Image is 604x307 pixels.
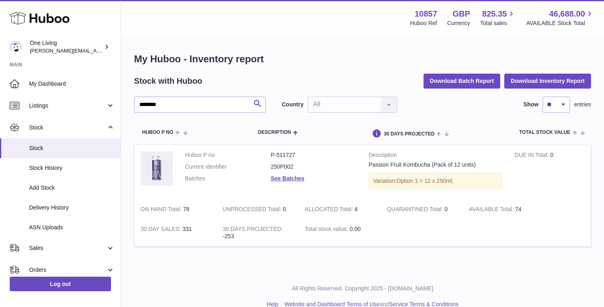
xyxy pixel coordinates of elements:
[369,151,503,161] strong: Description
[271,175,304,182] a: See Batches
[29,184,115,192] span: Add Stock
[29,124,106,131] span: Stock
[222,226,283,234] strong: 30 DAYS PROJECTED
[549,8,585,19] span: 46,688.00
[387,206,445,214] strong: QUARANTINED Total
[185,151,271,159] dt: Huboo P no
[515,152,550,160] strong: DUE IN Total
[445,206,448,212] span: 0
[415,8,437,19] strong: 10857
[10,277,111,291] a: Log out
[29,244,106,252] span: Sales
[10,41,22,53] img: Jessica@oneliving.com
[519,130,570,135] span: Total stock value
[29,80,115,88] span: My Dashboard
[410,19,437,27] div: Huboo Ref
[453,8,470,19] strong: GBP
[396,178,453,184] span: Option 1 = 12 x 250ml;
[299,199,381,219] td: 4
[350,226,361,232] span: 0.00
[185,163,271,171] dt: Current identifier
[29,204,115,212] span: Delivery History
[185,175,271,182] dt: Batches
[369,161,503,169] div: Passion Fruit Kombucha (Pack of 12 units)
[134,199,216,219] td: 78
[128,285,598,292] p: All Rights Reserved. Copyright 2025 - [DOMAIN_NAME]
[30,47,162,54] span: [PERSON_NAME][EMAIL_ADDRESS][DOMAIN_NAME]
[142,130,173,135] span: Huboo P no
[384,131,434,137] span: 30 DAYS PROJECTED
[526,19,594,27] span: AVAILABLE Stock Total
[134,53,591,66] h1: My Huboo - Inventory report
[482,8,507,19] span: 825.35
[134,219,216,247] td: 331
[524,101,539,108] label: Show
[369,173,503,189] div: Variation:
[271,151,357,159] dd: P-511727
[222,206,283,214] strong: UNPROCESSED Total
[271,163,357,171] dd: 250P002
[526,8,594,27] a: 46,688.00 AVAILABLE Stock Total
[29,266,106,274] span: Orders
[509,145,591,199] td: 0
[574,101,591,108] span: entries
[258,130,291,135] span: Description
[216,199,298,219] td: 0
[141,226,182,234] strong: 30 DAY SALES
[282,101,304,108] label: Country
[30,39,103,55] div: One Living
[216,219,298,247] td: -253
[469,206,515,214] strong: AVAILABLE Total
[305,206,354,214] strong: ALLOCATED Total
[29,224,115,231] span: ASN Uploads
[463,199,545,219] td: 74
[29,164,115,172] span: Stock History
[141,151,173,186] img: product image
[480,8,516,27] a: 825.35 Total sales
[447,19,470,27] div: Currency
[134,76,202,87] h2: Stock with Huboo
[504,74,591,88] button: Download Inventory Report
[29,144,115,152] span: Stock
[141,206,183,214] strong: ON HAND Total
[480,19,516,27] span: Total sales
[305,226,350,234] strong: Total stock value
[424,74,501,88] button: Download Batch Report
[29,102,106,110] span: Listings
